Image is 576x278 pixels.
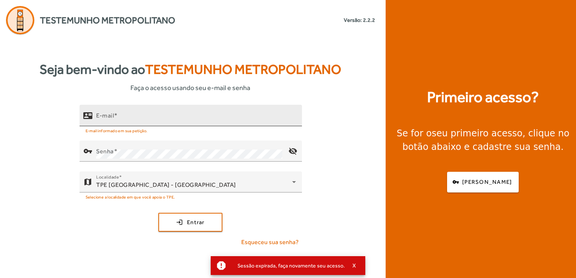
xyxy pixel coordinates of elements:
[96,112,114,119] mat-label: E-mail
[6,6,34,34] img: Logo Agenda
[96,147,114,154] mat-label: Senha
[345,262,364,269] button: X
[83,147,92,156] mat-icon: vpn_key
[447,172,519,192] button: [PERSON_NAME]
[96,181,236,188] span: TPE [GEOGRAPHIC_DATA] - [GEOGRAPHIC_DATA]
[462,178,512,186] span: [PERSON_NAME]
[427,86,539,108] strong: Primeiro acesso?
[83,111,92,120] mat-icon: contact_mail
[40,14,175,27] span: Testemunho Metropolitano
[130,82,250,93] span: Faça o acesso usando seu e-mail e senha
[86,126,148,134] mat-hint: E-mail informado em sua petição.
[216,260,227,271] mat-icon: report
[395,127,571,154] div: Se for o , clique no botão abaixo e cadastre sua senha.
[83,177,92,186] mat-icon: map
[241,238,299,247] span: Esqueceu sua senha?
[352,262,356,269] span: X
[344,16,375,24] small: Versão: 2.2.2
[158,213,222,232] button: Entrar
[96,174,119,180] mat-label: Localidade
[187,218,205,227] span: Entrar
[432,128,522,139] strong: seu primeiro acesso
[283,142,302,160] mat-icon: visibility_off
[86,192,175,201] mat-hint: Selecione a localidade em que você apoia o TPE.
[231,260,345,271] div: Sessão expirada, faça novamente seu acesso.
[40,60,341,79] strong: Seja bem-vindo ao
[145,62,341,77] span: Testemunho Metropolitano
